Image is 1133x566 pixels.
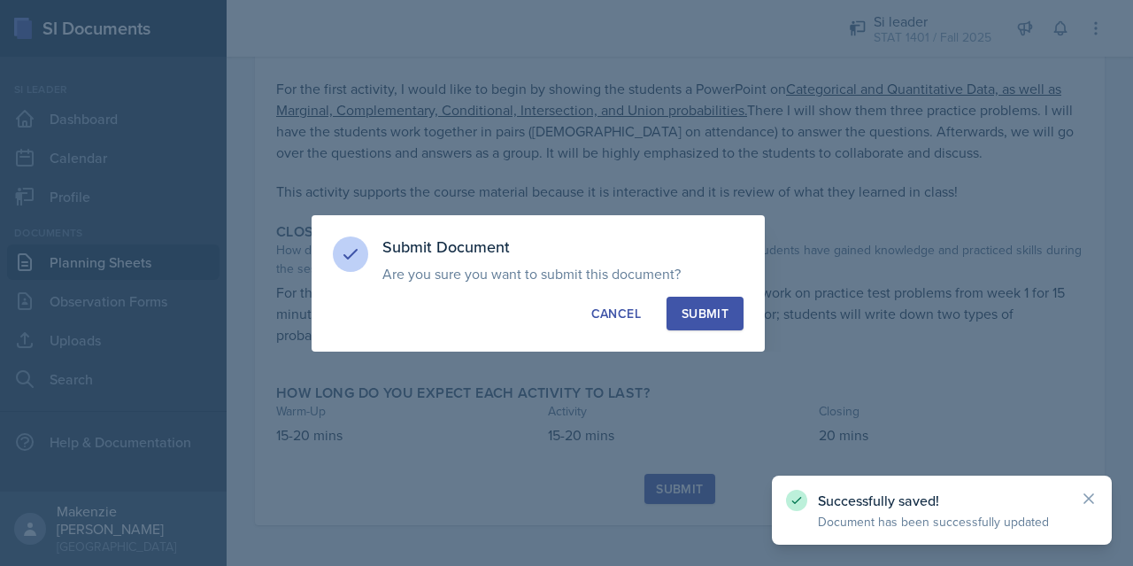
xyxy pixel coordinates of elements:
[667,297,744,330] button: Submit
[382,236,744,258] h3: Submit Document
[682,305,728,322] div: Submit
[591,305,641,322] div: Cancel
[818,492,1066,509] p: Successfully saved!
[576,297,656,330] button: Cancel
[818,513,1066,531] p: Document has been successfully updated
[382,265,744,283] p: Are you sure you want to submit this document?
